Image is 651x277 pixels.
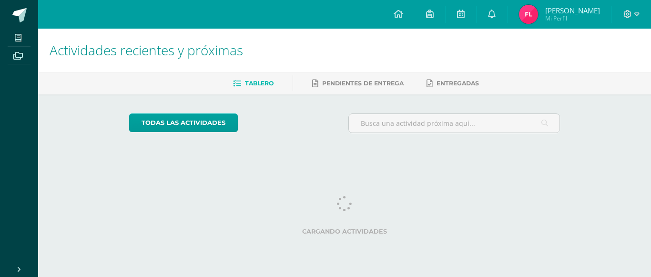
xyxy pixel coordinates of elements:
[349,114,560,133] input: Busca una actividad próxima aquí...
[545,6,600,15] span: [PERSON_NAME]
[129,228,560,235] label: Cargando actividades
[50,41,243,59] span: Actividades recientes y próximas
[322,80,404,87] span: Pendientes de entrega
[245,80,274,87] span: Tablero
[437,80,479,87] span: Entregadas
[545,14,600,22] span: Mi Perfil
[312,76,404,91] a: Pendientes de entrega
[129,113,238,132] a: todas las Actividades
[233,76,274,91] a: Tablero
[427,76,479,91] a: Entregadas
[519,5,538,24] img: bf85a4635662439c09a59ca8110f6e81.png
